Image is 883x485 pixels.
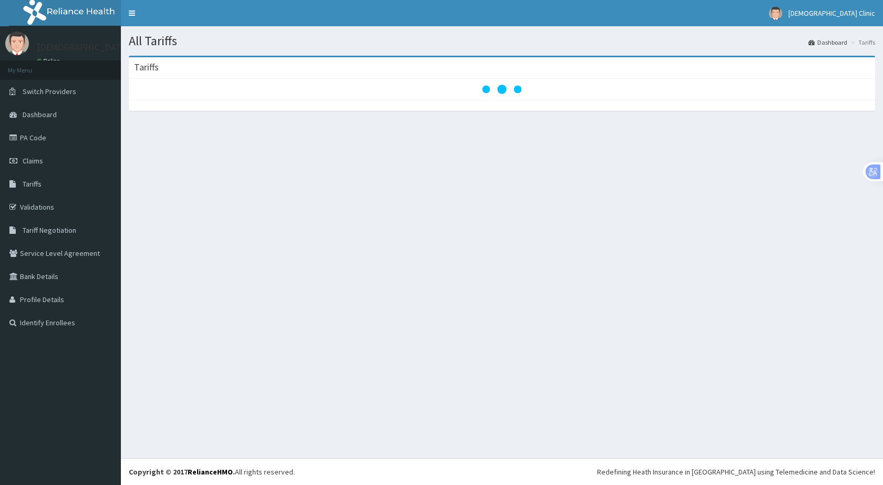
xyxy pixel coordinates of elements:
[23,110,57,119] span: Dashboard
[769,7,782,20] img: User Image
[37,43,154,52] p: [DEMOGRAPHIC_DATA] Clinic
[23,225,76,235] span: Tariff Negotiation
[188,467,233,477] a: RelianceHMO
[597,467,875,477] div: Redefining Heath Insurance in [GEOGRAPHIC_DATA] using Telemedicine and Data Science!
[23,179,42,189] span: Tariffs
[23,87,76,96] span: Switch Providers
[808,38,847,47] a: Dashboard
[129,467,235,477] strong: Copyright © 2017 .
[23,156,43,166] span: Claims
[134,63,159,72] h3: Tariffs
[129,34,875,48] h1: All Tariffs
[37,57,62,65] a: Online
[121,458,883,485] footer: All rights reserved.
[788,8,875,18] span: [DEMOGRAPHIC_DATA] Clinic
[5,32,29,55] img: User Image
[848,38,875,47] li: Tariffs
[481,68,523,110] svg: audio-loading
